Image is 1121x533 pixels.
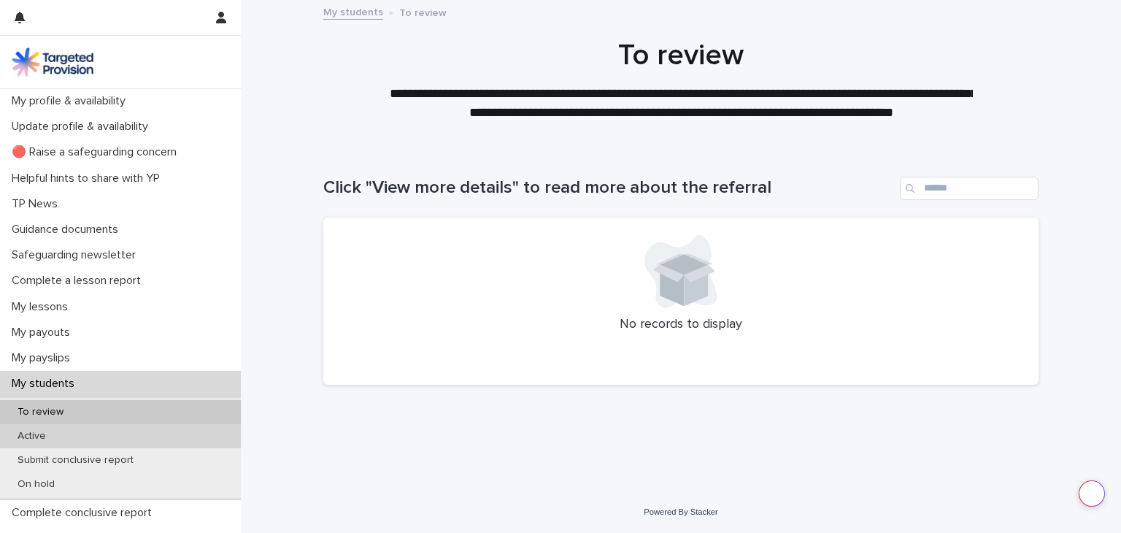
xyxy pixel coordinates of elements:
p: To review [399,4,447,20]
p: On hold [6,478,66,491]
p: Submit conclusive report [6,454,145,467]
p: To review [6,406,75,418]
p: My lessons [6,300,80,314]
p: Helpful hints to share with YP [6,172,172,185]
a: Powered By Stacker [644,507,717,516]
p: TP News [6,197,69,211]
p: My profile & availability [6,94,137,108]
h1: Click "View more details" to read more about the referral [323,177,894,199]
p: Safeguarding newsletter [6,248,147,262]
h1: To review [323,38,1039,73]
p: Complete a lesson report [6,274,153,288]
p: My payouts [6,326,82,340]
p: No records to display [341,317,1021,333]
p: My students [6,377,86,391]
a: My students [323,3,383,20]
p: Guidance documents [6,223,130,237]
img: M5nRWzHhSzIhMunXDL62 [12,47,93,77]
p: My payslips [6,351,82,365]
p: 🔴 Raise a safeguarding concern [6,145,188,159]
input: Search [900,177,1039,200]
p: Active [6,430,58,442]
p: Complete conclusive report [6,506,163,520]
p: Update profile & availability [6,120,160,134]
